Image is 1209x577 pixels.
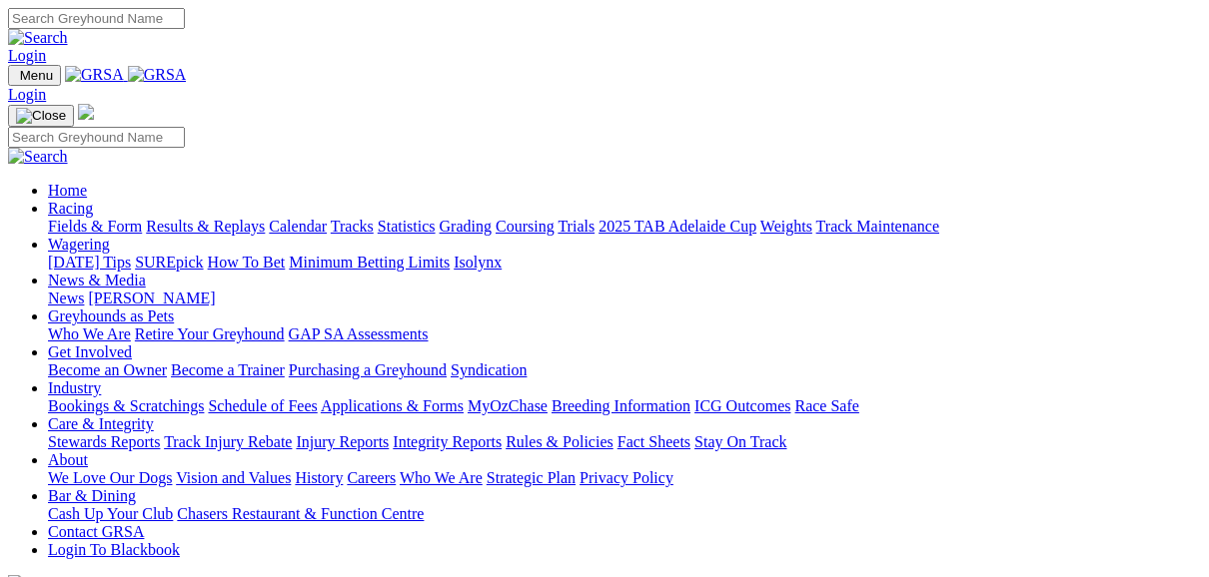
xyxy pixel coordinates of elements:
[65,66,124,84] img: GRSA
[48,487,136,504] a: Bar & Dining
[48,415,154,432] a: Care & Integrity
[48,218,1201,236] div: Racing
[48,451,88,468] a: About
[48,469,172,486] a: We Love Our Dogs
[48,541,180,558] a: Login To Blackbook
[48,182,87,199] a: Home
[48,236,110,253] a: Wagering
[48,523,144,540] a: Contact GRSA
[135,325,285,342] a: Retire Your Greyhound
[48,433,160,450] a: Stewards Reports
[440,218,492,235] a: Grading
[78,104,94,120] img: logo-grsa-white.png
[558,218,595,235] a: Trials
[289,325,429,342] a: GAP SA Assessments
[760,218,812,235] a: Weights
[48,289,1201,307] div: News & Media
[694,397,790,414] a: ICG Outcomes
[269,218,327,235] a: Calendar
[8,47,46,64] a: Login
[88,289,215,306] a: [PERSON_NAME]
[289,254,450,271] a: Minimum Betting Limits
[694,433,786,450] a: Stay On Track
[48,218,142,235] a: Fields & Form
[552,397,690,414] a: Breeding Information
[48,433,1201,451] div: Care & Integrity
[48,254,131,271] a: [DATE] Tips
[487,469,576,486] a: Strategic Plan
[48,361,1201,379] div: Get Involved
[496,218,555,235] a: Coursing
[331,218,374,235] a: Tracks
[400,469,483,486] a: Who We Are
[48,379,101,396] a: Industry
[48,325,1201,343] div: Greyhounds as Pets
[146,218,265,235] a: Results & Replays
[454,254,502,271] a: Isolynx
[48,361,167,378] a: Become an Owner
[48,200,93,217] a: Racing
[48,343,132,360] a: Get Involved
[128,66,187,84] img: GRSA
[8,86,46,103] a: Login
[295,469,343,486] a: History
[393,433,502,450] a: Integrity Reports
[794,397,858,414] a: Race Safe
[48,505,1201,523] div: Bar & Dining
[208,397,317,414] a: Schedule of Fees
[208,254,286,271] a: How To Bet
[8,148,68,166] img: Search
[48,254,1201,272] div: Wagering
[8,127,185,148] input: Search
[321,397,464,414] a: Applications & Forms
[177,505,424,522] a: Chasers Restaurant & Function Centre
[16,108,66,124] img: Close
[48,397,1201,415] div: Industry
[135,254,203,271] a: SUREpick
[289,361,447,378] a: Purchasing a Greyhound
[48,469,1201,487] div: About
[451,361,527,378] a: Syndication
[506,433,613,450] a: Rules & Policies
[816,218,939,235] a: Track Maintenance
[8,105,74,127] button: Toggle navigation
[8,65,61,86] button: Toggle navigation
[347,469,396,486] a: Careers
[48,307,174,324] a: Greyhounds as Pets
[48,289,84,306] a: News
[171,361,285,378] a: Become a Trainer
[164,433,292,450] a: Track Injury Rebate
[378,218,436,235] a: Statistics
[8,29,68,47] img: Search
[48,272,146,288] a: News & Media
[48,505,173,522] a: Cash Up Your Club
[48,325,131,342] a: Who We Are
[8,8,185,29] input: Search
[617,433,690,450] a: Fact Sheets
[48,397,204,414] a: Bookings & Scratchings
[599,218,756,235] a: 2025 TAB Adelaide Cup
[296,433,389,450] a: Injury Reports
[468,397,548,414] a: MyOzChase
[580,469,673,486] a: Privacy Policy
[176,469,291,486] a: Vision and Values
[20,68,53,83] span: Menu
